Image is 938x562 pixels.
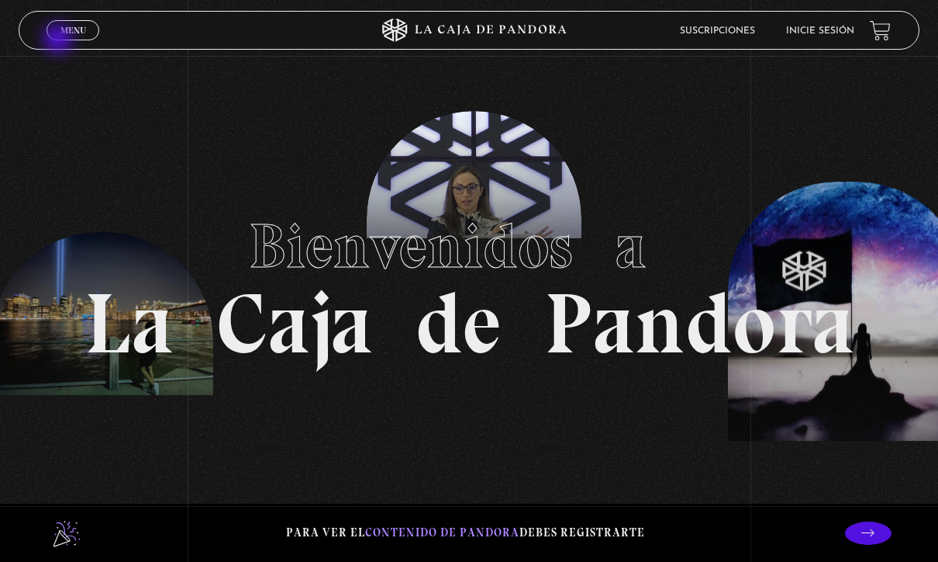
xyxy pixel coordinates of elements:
[680,26,755,36] a: Suscripciones
[60,26,86,35] span: Menu
[365,526,519,539] span: contenido de Pandora
[55,39,91,50] span: Cerrar
[870,20,891,41] a: View your shopping cart
[84,196,854,366] h1: La Caja de Pandora
[249,209,689,283] span: Bienvenidos a
[786,26,854,36] a: Inicie sesión
[286,522,645,543] p: Para ver el debes registrarte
